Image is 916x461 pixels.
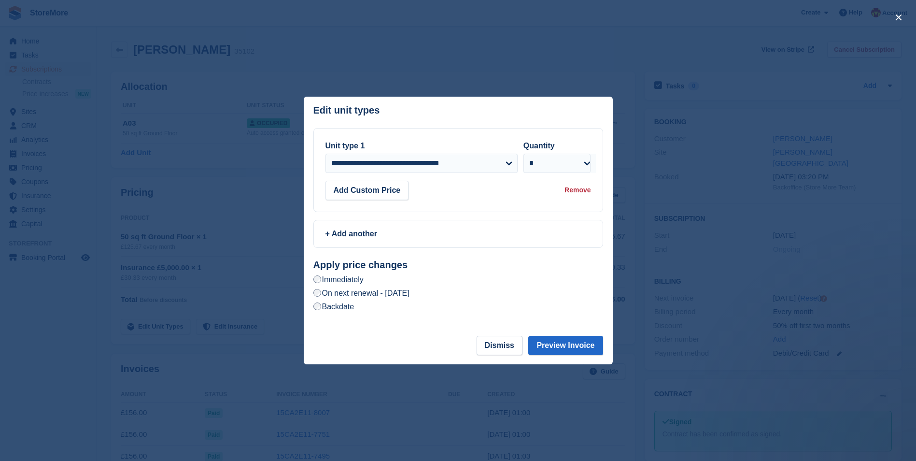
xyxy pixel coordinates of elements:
[325,181,409,200] button: Add Custom Price
[313,274,364,285] label: Immediately
[313,259,408,270] strong: Apply price changes
[477,336,522,355] button: Dismiss
[313,275,321,283] input: Immediately
[313,289,321,297] input: On next renewal - [DATE]
[325,228,591,240] div: + Add another
[313,220,603,248] a: + Add another
[313,302,354,312] label: Backdate
[523,142,555,150] label: Quantity
[313,288,409,298] label: On next renewal - [DATE]
[564,185,591,195] div: Remove
[528,336,603,355] button: Preview Invoice
[891,10,906,25] button: close
[313,303,321,310] input: Backdate
[325,142,365,150] label: Unit type 1
[313,105,380,116] p: Edit unit types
